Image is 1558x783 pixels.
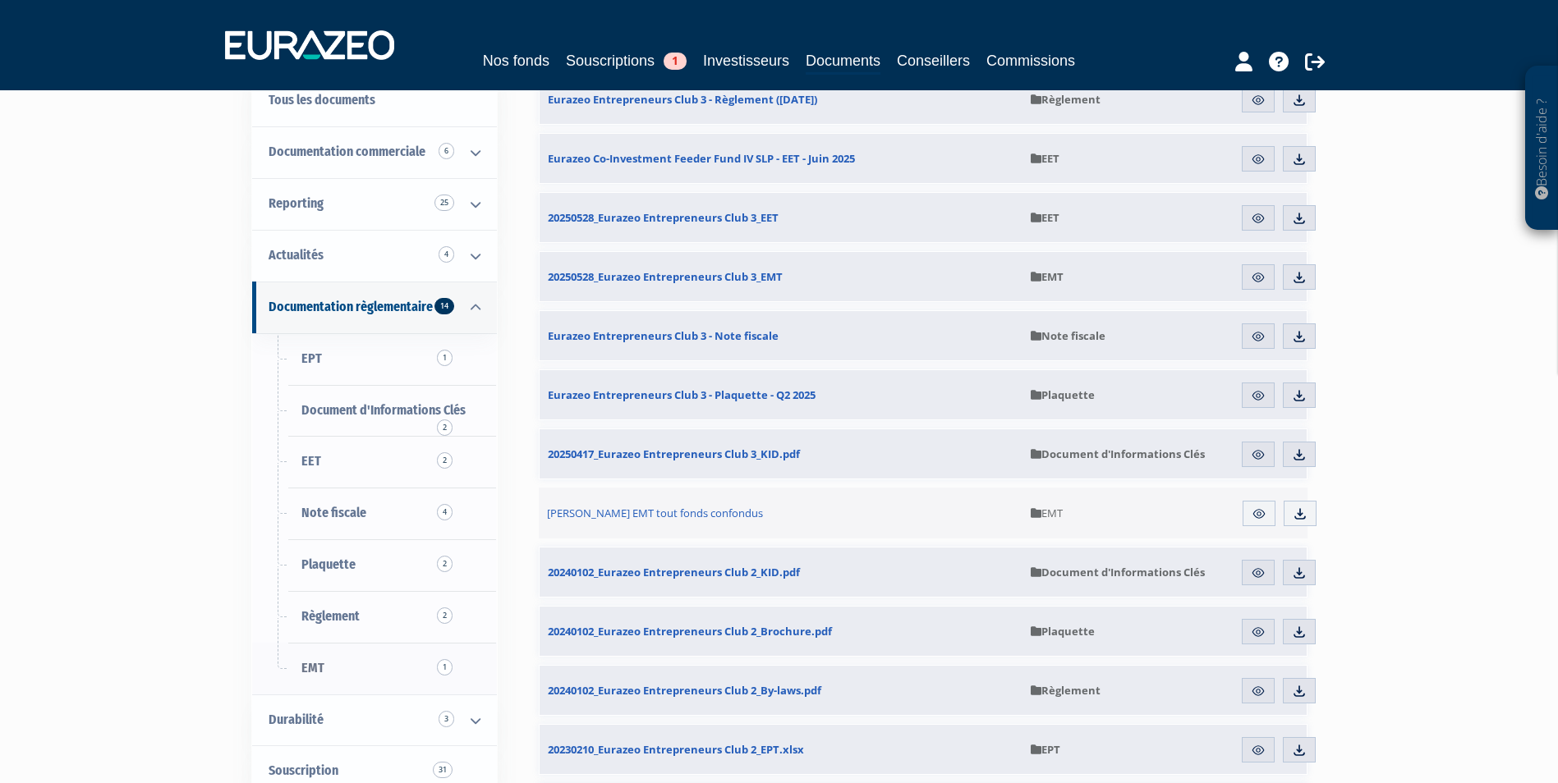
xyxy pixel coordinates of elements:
img: eye.svg [1252,506,1266,521]
img: download.svg [1292,625,1307,639]
span: 1 [437,350,453,366]
a: 20250417_Eurazeo Entrepreneurs Club 3_KID.pdf [540,429,1023,478]
span: Document d'Informations Clés [1031,446,1205,461]
span: 20250528_Eurazeo Entrepreneurs Club 3_EMT [548,269,783,284]
a: Souscriptions1 [566,49,687,72]
a: Documentation règlementaire 14 [252,282,497,333]
img: eye.svg [1251,625,1266,639]
span: 4 [437,504,453,520]
img: eye.svg [1251,329,1266,344]
img: download.svg [1292,152,1307,167]
span: Plaquette [1031,624,1095,639]
a: Durabilité 3 [252,694,497,746]
a: Documentation commerciale 6 [252,126,497,178]
span: EET [1031,151,1059,166]
a: 20250528_Eurazeo Entrepreneurs Club 3_EMT [540,252,1023,301]
span: 20250417_Eurazeo Entrepreneurs Club 3_KID.pdf [548,446,800,461]
span: Plaquette [1031,387,1095,402]
p: Besoin d'aide ? [1533,75,1551,222]
span: 6 [439,143,454,159]
span: Règlement [1031,683,1101,698]
a: [PERSON_NAME] EMT tout fonds confondus [539,488,1023,538]
a: 20240102_Eurazeo Entrepreneurs Club 2_By-laws.pdf [540,666,1023,715]
span: 25 [434,195,454,211]
img: download.svg [1292,211,1307,226]
a: Reporting 25 [252,178,497,230]
img: eye.svg [1251,565,1266,580]
span: Document d'Informations Clés [1031,565,1205,579]
a: 20240102_Eurazeo Entrepreneurs Club 2_Brochure.pdf [540,607,1023,656]
span: 20240102_Eurazeo Entrepreneurs Club 2_By-laws.pdf [548,683,821,698]
img: eye.svg [1251,152,1266,167]
span: EET [1031,210,1059,225]
span: 1 [664,53,687,70]
span: Note fiscale [301,505,366,520]
span: 2 [437,556,453,572]
span: Souscription [269,762,338,778]
img: download.svg [1292,565,1307,580]
img: eye.svg [1251,93,1266,108]
span: Règlement [1031,92,1101,107]
a: EET2 [252,436,497,488]
a: 20240102_Eurazeo Entrepreneurs Club 2_KID.pdf [540,547,1023,597]
span: Eurazeo Entrepreneurs Club 3 - Plaquette - Q2 2025 [548,387,816,402]
span: 14 [434,298,454,314]
span: 1 [437,659,453,675]
img: eye.svg [1251,684,1266,698]
a: Actualités 4 [252,230,497,282]
span: [PERSON_NAME] EMT tout fonds confondus [547,506,763,520]
a: Conseillers [897,49,970,72]
span: Documentation règlementaire [269,299,433,314]
span: 3 [439,711,454,727]
a: Investisseurs [703,49,789,72]
img: download.svg [1292,684,1307,698]
span: EMT [301,660,324,675]
img: eye.svg [1251,447,1266,462]
span: 31 [433,762,453,778]
span: Note fiscale [1031,328,1105,343]
img: eye.svg [1251,211,1266,226]
a: Eurazeo Entrepreneurs Club 3 - Plaquette - Q2 2025 [540,370,1023,419]
img: download.svg [1292,93,1307,108]
a: Plaquette2 [252,539,497,591]
a: Eurazeo Co-Investment Feeder Fund IV SLP - EET - Juin 2025 [540,134,1023,183]
span: EET [301,453,321,469]
span: Eurazeo Entrepreneurs Club 3 - Note fiscale [548,328,779,343]
a: Documents [806,49,880,75]
span: 2 [437,419,453,436]
img: eye.svg [1251,388,1266,403]
span: 2 [437,607,453,624]
img: download.svg [1292,447,1307,462]
span: Durabilité [269,712,324,727]
img: download.svg [1292,388,1307,403]
span: 2 [437,452,453,469]
a: EMT1 [252,643,497,694]
a: Eurazeo Entrepreneurs Club 3 - Règlement ([DATE]) [540,75,1023,124]
a: Document d'Informations Clés2 [252,385,497,437]
img: download.svg [1293,506,1308,521]
a: Note fiscale4 [252,488,497,539]
span: Document d'Informations Clés [301,402,466,418]
a: Tous les documents [252,75,497,126]
span: Eurazeo Entrepreneurs Club 3 - Règlement ([DATE]) [548,92,817,107]
a: Règlement2 [252,591,497,643]
span: 20250528_Eurazeo Entrepreneurs Club 3_EET [548,210,779,225]
span: EPT [301,350,322,366]
img: download.svg [1292,270,1307,285]
span: Eurazeo Co-Investment Feeder Fund IV SLP - EET - Juin 2025 [548,151,855,166]
span: 20230210_Eurazeo Entrepreneurs Club 2_EPT.xlsx [548,742,804,757]
span: Actualités [269,247,324,263]
img: download.svg [1292,743,1307,758]
a: 20230210_Eurazeo Entrepreneurs Club 2_EPT.xlsx [540,725,1023,774]
span: Plaquette [301,556,356,572]
span: Reporting [269,195,324,211]
img: eye.svg [1251,743,1266,758]
a: Commissions [986,49,1075,72]
span: Documentation commerciale [269,144,425,159]
span: Règlement [301,608,360,624]
img: download.svg [1292,329,1307,344]
a: Nos fonds [483,49,549,72]
a: Eurazeo Entrepreneurs Club 3 - Note fiscale [540,311,1023,360]
span: 20240102_Eurazeo Entrepreneurs Club 2_KID.pdf [548,565,800,579]
span: 4 [439,246,454,263]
